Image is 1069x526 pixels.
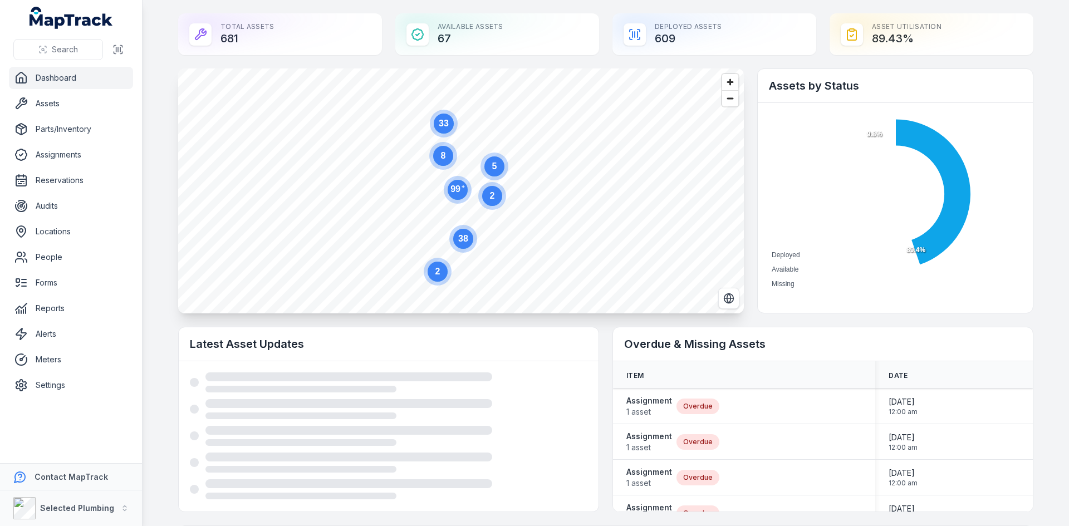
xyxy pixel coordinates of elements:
span: 1 asset [626,406,672,417]
div: Overdue [676,399,719,414]
strong: Assignment [626,395,672,406]
canvas: Map [178,68,744,313]
button: Zoom in [722,74,738,90]
a: Assignment [626,502,672,524]
a: Reservations [9,169,133,191]
a: Assignment1 asset [626,466,672,489]
time: 9/30/2025, 12:00:00 AM [889,468,918,488]
h2: Overdue & Missing Assets [624,336,1022,352]
span: [DATE] [889,432,918,443]
strong: Assignment [626,466,672,478]
div: Overdue [676,505,719,521]
a: Assignment1 asset [626,395,672,417]
a: Meters [9,348,133,371]
time: 9/19/2025, 12:00:00 AM [889,432,918,452]
h2: Assets by Status [769,78,1022,94]
span: 1 asset [626,442,672,453]
span: Item [626,371,644,380]
text: 8 [441,151,446,160]
a: Locations [9,220,133,243]
a: MapTrack [30,7,113,29]
span: [DATE] [889,468,918,479]
text: 38 [458,234,468,243]
a: Assignments [9,144,133,166]
span: Deployed [772,251,800,259]
time: 9/30/2025, 12:00:00 AM [889,396,918,416]
strong: Assignment [626,502,672,513]
strong: Assignment [626,431,672,442]
text: 2 [490,191,495,200]
time: 9/30/2025, 12:00:00 AM [889,503,918,523]
span: 12:00 am [889,407,918,416]
a: Assignment1 asset [626,431,672,453]
button: Search [13,39,103,60]
h2: Latest Asset Updates [190,336,587,352]
a: Reports [9,297,133,319]
div: Overdue [676,434,719,450]
span: 1 asset [626,478,672,489]
span: Missing [772,280,795,288]
span: [DATE] [889,396,918,407]
tspan: + [462,184,465,190]
span: 12:00 am [889,443,918,452]
span: Search [52,44,78,55]
text: 2 [435,267,440,276]
text: 33 [439,119,449,128]
span: 12:00 am [889,479,918,488]
a: Parts/Inventory [9,118,133,140]
a: Alerts [9,323,133,345]
text: 99 [450,184,465,194]
text: 5 [492,161,497,171]
a: Dashboard [9,67,133,89]
a: People [9,246,133,268]
span: [DATE] [889,503,918,514]
button: Switch to Satellite View [718,288,739,309]
strong: Selected Plumbing [40,503,114,513]
strong: Contact MapTrack [35,472,108,481]
span: Date [889,371,908,380]
button: Zoom out [722,90,738,106]
a: Settings [9,374,133,396]
a: Audits [9,195,133,217]
a: Assets [9,92,133,115]
span: Available [772,266,798,273]
a: Forms [9,272,133,294]
div: Overdue [676,470,719,485]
